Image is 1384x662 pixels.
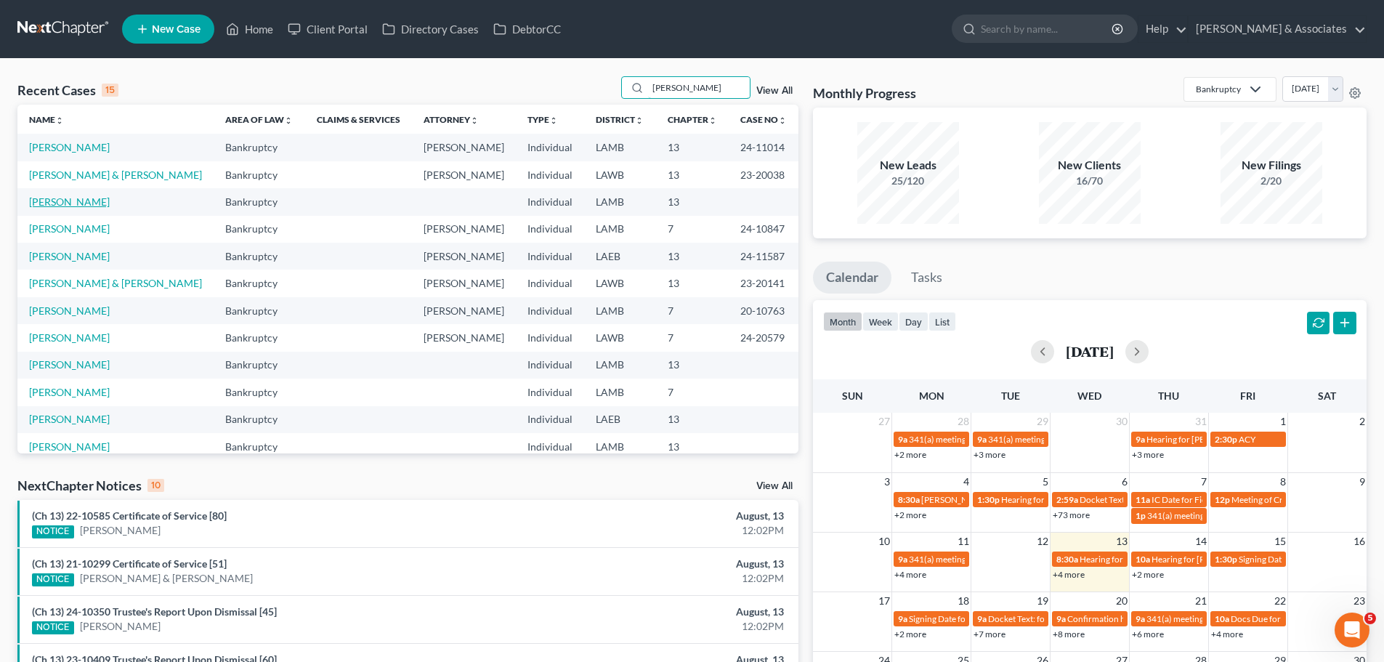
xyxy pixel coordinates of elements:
span: 1:30p [1215,554,1237,565]
td: LAMB [584,188,655,215]
div: New Leads [857,157,959,174]
td: Individual [516,134,584,161]
td: Bankruptcy [214,161,304,188]
span: 29 [1035,413,1050,430]
i: unfold_more [549,116,558,125]
td: [PERSON_NAME] [412,324,516,351]
span: 11a [1136,494,1150,505]
span: Hearing for [PERSON_NAME] & [PERSON_NAME] [1001,494,1191,505]
td: 7 [656,216,729,243]
div: 16/70 [1039,174,1141,188]
td: LAWB [584,270,655,296]
td: Individual [516,188,584,215]
a: DebtorCC [486,16,568,42]
td: LAMB [584,379,655,405]
div: August, 13 [543,605,784,619]
td: Individual [516,270,584,296]
td: Individual [516,297,584,324]
span: 4 [962,473,971,491]
span: 9a [898,554,907,565]
i: unfold_more [55,116,64,125]
a: Typeunfold_more [527,114,558,125]
td: 7 [656,324,729,351]
a: Attorneyunfold_more [424,114,479,125]
span: 18 [956,592,971,610]
td: Individual [516,379,584,405]
a: +3 more [974,449,1005,460]
td: [PERSON_NAME] [412,297,516,324]
td: [PERSON_NAME] [412,134,516,161]
td: [PERSON_NAME] [412,161,516,188]
span: New Case [152,24,201,35]
span: 1:30p [977,494,1000,505]
input: Search by name... [981,15,1114,42]
span: 341(a) meeting for [PERSON_NAME] [909,554,1049,565]
span: 6 [1120,473,1129,491]
span: 2:30p [1215,434,1237,445]
td: 24-11014 [729,134,798,161]
span: Hearing for [PERSON_NAME] [1146,434,1260,445]
span: Hearing for [PERSON_NAME] & [PERSON_NAME] [1080,554,1270,565]
a: [PERSON_NAME] [80,523,161,538]
a: [PERSON_NAME] & [PERSON_NAME] [80,571,253,586]
a: Calendar [813,262,891,294]
span: 12p [1215,494,1230,505]
span: 28 [956,413,971,430]
a: (Ch 13) 21-10299 Certificate of Service [51] [32,557,227,570]
span: Mon [919,389,944,402]
a: [PERSON_NAME] [29,195,110,208]
div: 2/20 [1221,174,1322,188]
td: 13 [656,188,729,215]
td: Individual [516,352,584,379]
a: Districtunfold_more [596,114,644,125]
span: 5 [1364,613,1376,624]
td: 13 [656,406,729,433]
a: Chapterunfold_more [668,114,717,125]
td: LAMB [584,297,655,324]
a: +73 more [1053,509,1090,520]
td: Individual [516,161,584,188]
td: LAWB [584,161,655,188]
span: 30 [1114,413,1129,430]
span: 31 [1194,413,1208,430]
span: Hearing for [PERSON_NAME] [1152,554,1265,565]
td: LAMB [584,216,655,243]
td: 23-20038 [729,161,798,188]
a: Tasks [898,262,955,294]
a: +7 more [974,629,1005,639]
div: NOTICE [32,621,74,634]
span: Confirmation hearing for Dually [PERSON_NAME] & [PERSON_NAME] [1067,613,1335,624]
div: Recent Cases [17,81,118,99]
th: Claims & Services [305,105,412,134]
div: New Clients [1039,157,1141,174]
span: 9a [898,613,907,624]
a: [PERSON_NAME] & [PERSON_NAME] [29,169,202,181]
span: Thu [1158,389,1179,402]
a: +4 more [1053,569,1085,580]
span: 19 [1035,592,1050,610]
a: Help [1138,16,1187,42]
span: 10a [1215,613,1229,624]
td: Bankruptcy [214,297,304,324]
td: Individual [516,433,584,460]
a: [PERSON_NAME] [29,358,110,371]
a: Area of Lawunfold_more [225,114,293,125]
div: Bankruptcy [1196,83,1241,95]
span: IC Date for Fields, Wanketa [1152,494,1254,505]
a: [PERSON_NAME] [29,440,110,453]
a: [PERSON_NAME] [29,413,110,425]
a: Nameunfold_more [29,114,64,125]
i: unfold_more [778,116,787,125]
div: 10 [147,479,164,492]
td: [PERSON_NAME] [412,216,516,243]
a: (Ch 13) 24-10350 Trustee's Report Upon Dismissal [45] [32,605,277,618]
td: Bankruptcy [214,324,304,351]
span: 20 [1114,592,1129,610]
span: [PERSON_NAME] - Trial [921,494,1012,505]
td: Individual [516,324,584,351]
span: 341(a) meeting for [PERSON_NAME] [1146,613,1287,624]
span: 13 [1114,533,1129,550]
a: View All [756,86,793,96]
span: Docs Due for [PERSON_NAME] [1231,613,1351,624]
button: month [823,312,862,331]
